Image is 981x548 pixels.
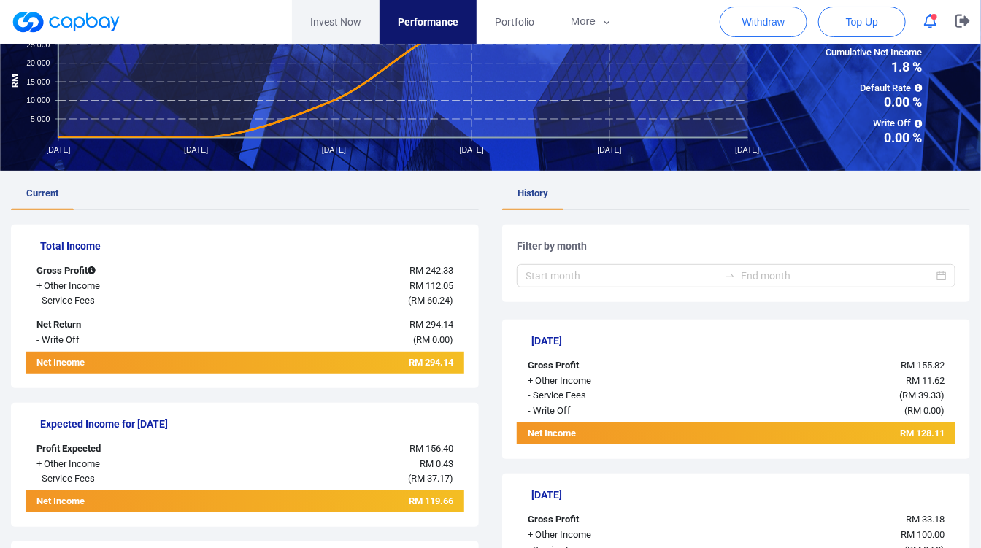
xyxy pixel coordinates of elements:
[517,512,699,528] div: Gross Profit
[409,443,453,454] span: RM 156.40
[26,355,208,374] div: Net Income
[398,14,458,30] span: Performance
[420,458,453,469] span: RM 0.43
[411,473,450,484] span: RM 37.17
[26,279,208,294] div: + Other Income
[26,188,58,198] span: Current
[409,495,453,506] span: RM 119.66
[460,144,484,153] tspan: [DATE]
[906,375,945,386] span: RM 11.62
[409,357,453,368] span: RM 294.14
[720,7,807,37] button: Withdraw
[26,263,208,279] div: Gross Profit
[26,471,208,487] div: - Service Fees
[826,61,923,74] span: 1.8 %
[724,270,736,282] span: swap-right
[736,144,760,153] tspan: [DATE]
[517,426,699,444] div: Net Income
[517,239,955,252] h5: Filter by month
[40,239,464,252] h5: Total Income
[517,528,699,543] div: + Other Income
[517,388,699,404] div: - Service Fees
[901,529,945,540] span: RM 100.00
[416,334,450,345] span: RM 0.00
[409,319,453,330] span: RM 294.14
[26,317,208,333] div: Net Return
[742,268,934,284] input: End month
[818,7,906,37] button: Top Up
[26,333,208,348] div: - Write Off
[901,360,945,371] span: RM 155.82
[526,268,718,284] input: Start month
[40,417,464,431] h5: Expected Income for [DATE]
[902,390,941,401] span: RM 39.33
[517,404,699,419] div: - Write Off
[826,116,923,131] span: Write Off
[598,144,622,153] tspan: [DATE]
[531,488,955,501] h5: [DATE]
[31,114,50,123] tspan: 5,000
[208,333,464,348] div: ( )
[26,96,50,104] tspan: 10,000
[826,131,923,144] span: 0.00 %
[46,144,70,153] tspan: [DATE]
[846,15,878,29] span: Top Up
[26,441,208,457] div: Profit Expected
[26,40,50,49] tspan: 25,000
[409,280,453,291] span: RM 112.05
[699,404,955,419] div: ( )
[26,293,208,309] div: - Service Fees
[26,494,208,512] div: Net Income
[26,77,50,85] tspan: 15,000
[724,270,736,282] span: to
[900,428,945,439] span: RM 128.11
[517,358,699,374] div: Gross Profit
[409,265,453,276] span: RM 242.33
[826,81,923,96] span: Default Rate
[411,295,450,306] span: RM 60.24
[699,388,955,404] div: ( )
[184,144,208,153] tspan: [DATE]
[518,188,548,198] span: History
[26,457,208,472] div: + Other Income
[322,144,346,153] tspan: [DATE]
[531,334,955,347] h5: [DATE]
[26,58,50,67] tspan: 20,000
[10,73,20,87] tspan: RM
[517,374,699,389] div: + Other Income
[495,14,534,30] span: Portfolio
[826,96,923,109] span: 0.00 %
[208,293,464,309] div: ( )
[826,45,923,61] span: Cumulative Net Income
[208,471,464,487] div: ( )
[906,514,945,525] span: RM 33.18
[907,405,941,416] span: RM 0.00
